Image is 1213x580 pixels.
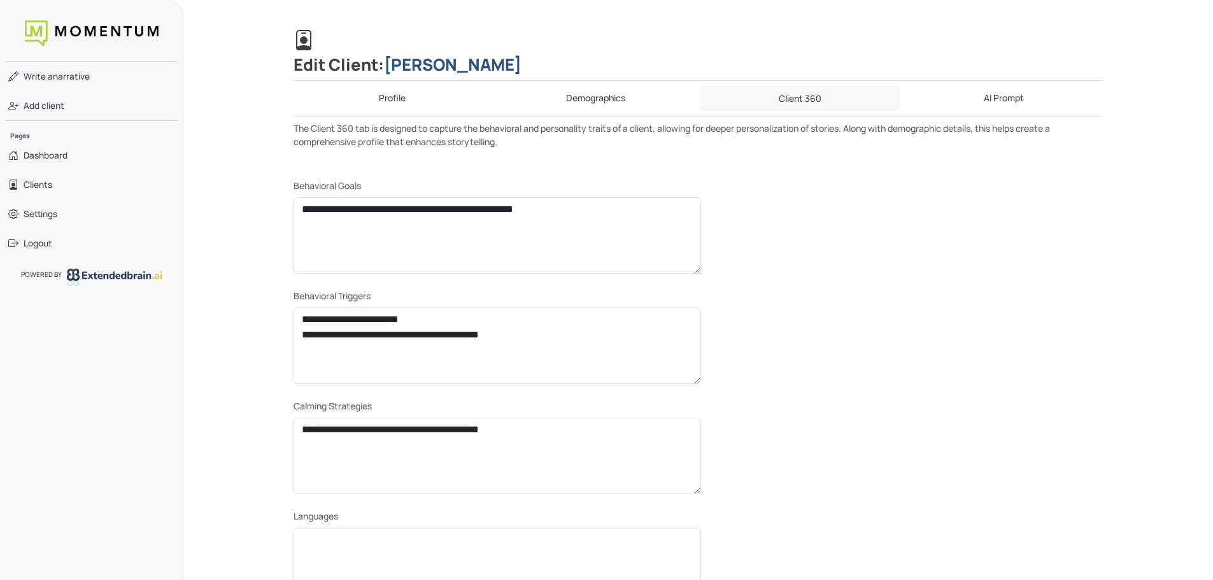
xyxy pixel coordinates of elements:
[294,30,1103,81] h2: Edit Client:
[294,122,1103,148] p: The Client 360 tab is designed to capture the behavioral and personality traits of a client, allo...
[497,86,695,111] a: Demographics
[24,237,52,250] span: Logout
[384,53,521,76] a: [PERSON_NAME]
[24,178,52,191] span: Clients
[294,399,372,413] label: Calming Strategies
[24,208,57,220] span: Settings
[294,86,492,111] a: Profile
[294,509,338,523] label: Languages
[24,149,67,162] span: Dashboard
[67,269,162,285] img: logo
[294,289,371,302] label: Behavioral Triggers
[700,86,900,111] a: Client 360
[905,86,1103,111] a: AI Prompt
[294,179,361,192] label: Behavioral Goals
[24,71,53,82] span: Write a
[24,70,90,83] span: narrative
[24,99,64,112] span: Add client
[25,20,159,46] img: logo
